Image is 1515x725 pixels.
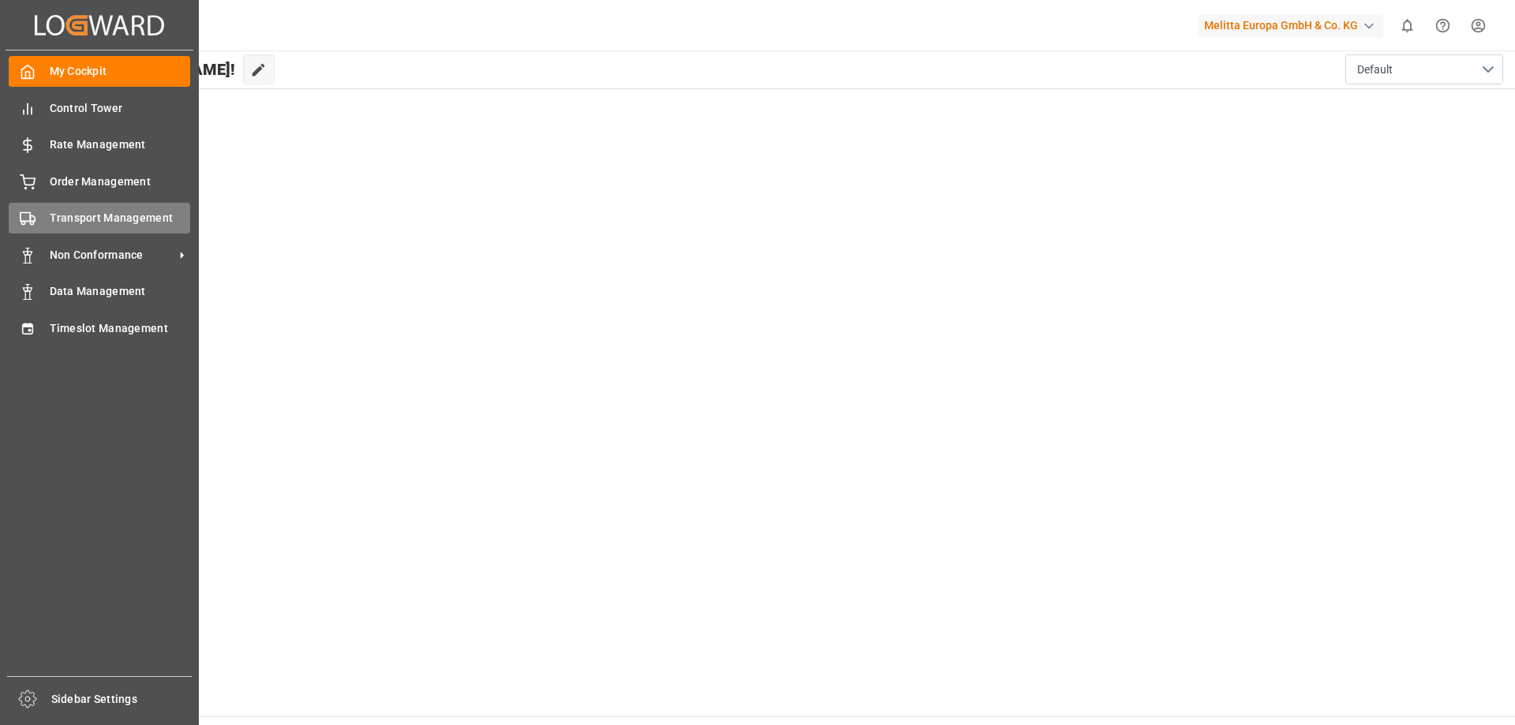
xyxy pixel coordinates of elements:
[1425,8,1461,43] button: Help Center
[65,54,235,84] span: Hello [PERSON_NAME]!
[50,174,191,190] span: Order Management
[1390,8,1425,43] button: show 0 new notifications
[50,283,191,300] span: Data Management
[50,320,191,337] span: Timeslot Management
[9,129,190,160] a: Rate Management
[9,312,190,343] a: Timeslot Management
[9,276,190,307] a: Data Management
[50,210,191,226] span: Transport Management
[9,56,190,87] a: My Cockpit
[50,63,191,80] span: My Cockpit
[50,100,191,117] span: Control Tower
[1198,14,1383,37] div: Melitta Europa GmbH & Co. KG
[1198,10,1390,40] button: Melitta Europa GmbH & Co. KG
[50,247,174,263] span: Non Conformance
[9,166,190,196] a: Order Management
[50,136,191,153] span: Rate Management
[9,203,190,234] a: Transport Management
[1345,54,1503,84] button: open menu
[9,92,190,123] a: Control Tower
[51,691,193,708] span: Sidebar Settings
[1357,62,1393,78] span: Default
